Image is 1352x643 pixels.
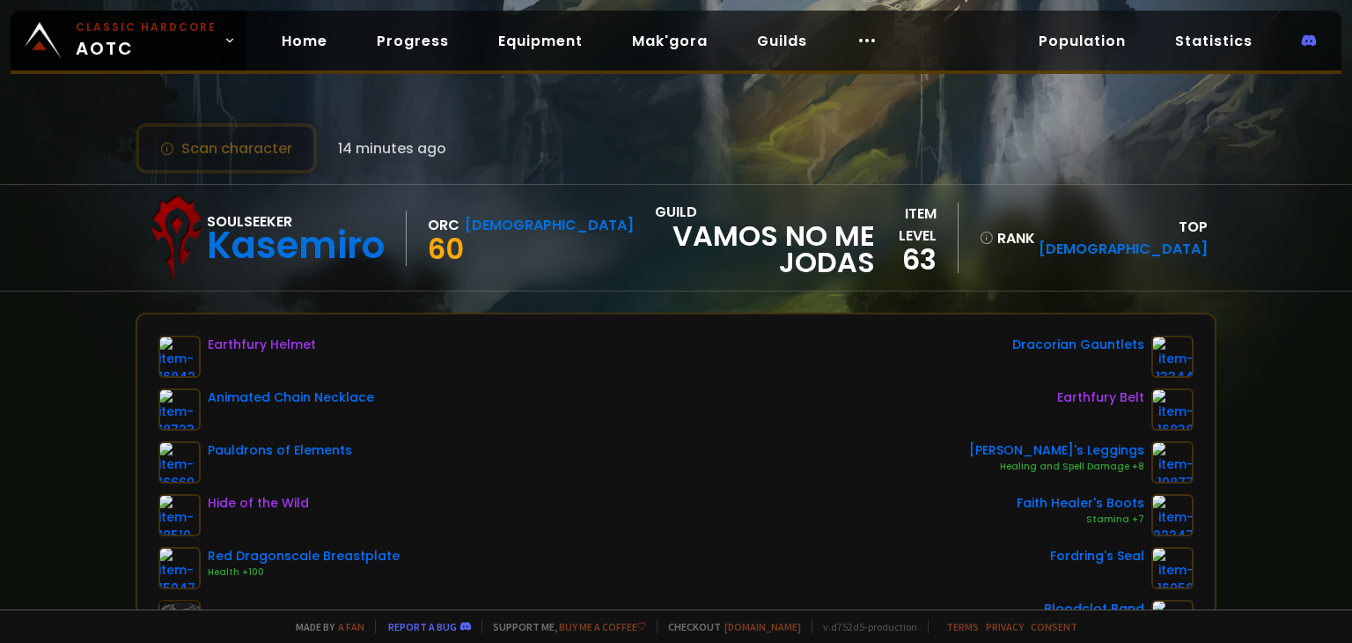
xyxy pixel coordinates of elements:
[812,620,917,633] span: v. d752d5 - production
[158,547,201,589] img: item-15047
[338,620,364,633] a: a fan
[1151,547,1194,589] img: item-16058
[208,388,374,407] div: Animated Chain Necklace
[158,441,201,484] img: item-16669
[481,620,646,633] span: Support me,
[208,494,309,513] div: Hide of the Wild
[1151,494,1194,536] img: item-22247
[1037,216,1208,260] div: Top
[980,227,1026,249] div: rank
[76,19,217,35] small: Classic Hardcore
[655,201,874,276] div: guild
[1057,388,1144,407] div: Earthfury Belt
[1012,336,1144,354] div: Dracorian Gauntlets
[969,441,1144,460] div: [PERSON_NAME]'s Leggings
[11,11,246,70] a: Classic HardcoreAOTC
[158,388,201,431] img: item-18723
[743,23,821,59] a: Guilds
[1017,494,1144,513] div: Faith Healer's Boots
[465,214,634,236] div: [DEMOGRAPHIC_DATA]
[1151,388,1194,431] img: item-16838
[1025,23,1140,59] a: Population
[657,620,801,633] span: Checkout
[559,620,646,633] a: Buy me a coffee
[1031,620,1077,633] a: Consent
[76,19,217,62] span: AOTC
[428,214,459,236] div: Orc
[363,23,463,59] a: Progress
[724,620,801,633] a: [DOMAIN_NAME]
[1039,239,1208,259] span: [DEMOGRAPHIC_DATA]
[208,336,316,354] div: Earthfury Helmet
[969,460,1144,474] div: Healing and Spell Damage +8
[1050,547,1144,565] div: Fordring's Seal
[208,565,400,580] div: Health +100
[158,494,201,536] img: item-18510
[388,620,457,633] a: Report a bug
[1161,23,1267,59] a: Statistics
[285,620,364,633] span: Made by
[1151,441,1194,484] img: item-19877
[875,203,937,247] div: item level
[428,229,464,269] span: 60
[1044,600,1144,618] div: Bloodclot Band
[1017,513,1144,527] div: Stamina +7
[875,247,937,273] div: 63
[946,620,979,633] a: Terms
[136,123,317,174] button: Scan character
[208,547,400,565] div: Red Dragonscale Breastplate
[208,441,352,460] div: Pauldrons of Elements
[207,211,385,233] div: Soulseeker
[986,620,1024,633] a: Privacy
[207,233,385,259] div: Kasemiro
[338,137,446,159] span: 14 minutes ago
[1151,336,1194,378] img: item-13344
[655,223,874,276] span: Vamos no me jodas
[268,23,342,59] a: Home
[158,336,201,378] img: item-16842
[618,23,722,59] a: Mak'gora
[484,23,597,59] a: Equipment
